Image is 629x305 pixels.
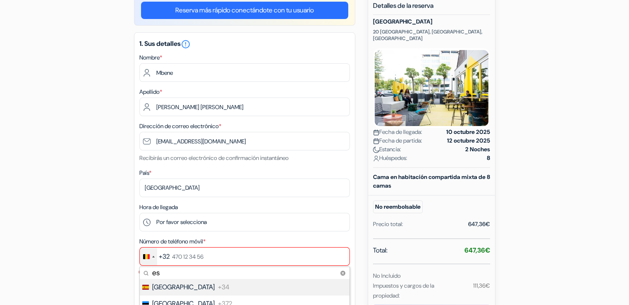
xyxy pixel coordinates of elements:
h5: 1. Sus detalles [139,39,350,49]
button: Clear search [338,268,348,278]
span: Fecha de llegada: [373,128,422,136]
strong: 2 Noches [465,145,490,154]
a: error_outline [181,39,191,48]
label: Apellido [139,88,162,96]
b: Cama en habitación compartida mixta de 8 camas [373,173,490,189]
i: error_outline [181,39,191,49]
label: Número de teléfono móvil [139,237,206,246]
strong: 12 octubre 2025 [447,136,490,145]
input: Ingrese el nombre [139,63,350,82]
p: 20 [GEOGRAPHIC_DATA], [GEOGRAPHIC_DATA], [GEOGRAPHIC_DATA] [373,29,490,42]
small: Recibirás un correo electrónico de confirmación instantáneo [139,154,289,162]
button: Change country, selected Belgium (+32) [140,248,170,265]
span: Estancia: [373,145,401,154]
span: Fecha de partida: [373,136,422,145]
input: 470 12 34 56 [139,247,350,266]
small: No reembolsable [373,200,423,213]
small: 111,36€ [473,282,490,289]
label: Nombre [139,53,162,62]
img: calendar.svg [373,129,379,136]
small: Impuestos y cargos de la propiedad: [373,282,434,299]
span: +34 [218,282,230,292]
img: user_icon.svg [373,155,379,162]
img: moon.svg [373,147,379,153]
li: Campo obligatorio [139,268,350,276]
strong: 10 octubre 2025 [446,128,490,136]
strong: 647,36€ [464,246,490,255]
div: +32 [159,252,170,262]
div: 647,36€ [468,220,490,229]
span: [GEOGRAPHIC_DATA] [152,282,215,292]
h5: [GEOGRAPHIC_DATA] [373,18,490,25]
span: Huéspedes: [373,154,407,162]
input: Introduzca el apellido [139,98,350,116]
h5: Detalles de la reserva [373,2,490,15]
label: Dirección de correo electrónico [139,122,221,131]
img: calendar.svg [373,138,379,144]
span: Total: [373,245,387,255]
input: Introduzca la dirección de correo electrónico [139,132,350,150]
input: Search [140,267,349,279]
strong: 8 [487,154,490,162]
label: País [139,169,151,177]
a: Reserva más rápido conectándote con tu usuario [141,2,348,19]
small: No Incluido [373,272,401,279]
div: Precio total: [373,220,403,229]
label: Hora de llegada [139,203,178,212]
